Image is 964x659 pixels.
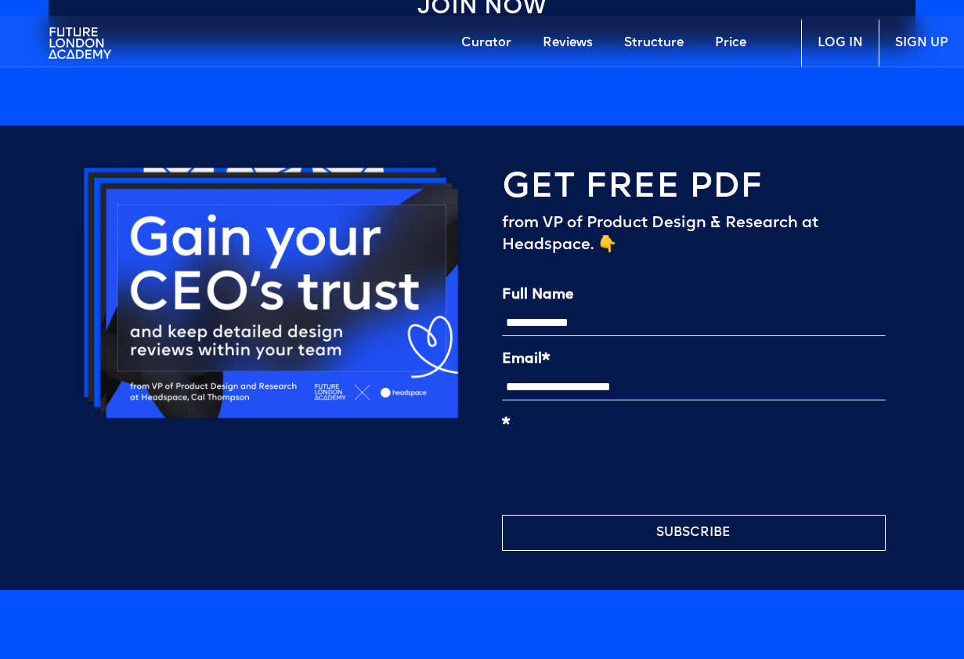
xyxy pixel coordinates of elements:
[699,20,762,67] a: Price
[608,20,699,67] a: Structure
[527,20,608,67] a: Reviews
[801,20,879,67] a: LOG IN
[502,212,886,256] div: from VP of Product Design & Research at Headspace. 👇
[502,515,886,551] button: SUBSCRIBE
[446,20,527,67] a: Curator
[502,288,886,303] label: Full Name
[502,352,886,368] label: Email*
[502,172,763,205] h4: GET FREE PDF
[879,20,964,67] a: SIGN UP
[502,438,740,499] iframe: reCAPTCHA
